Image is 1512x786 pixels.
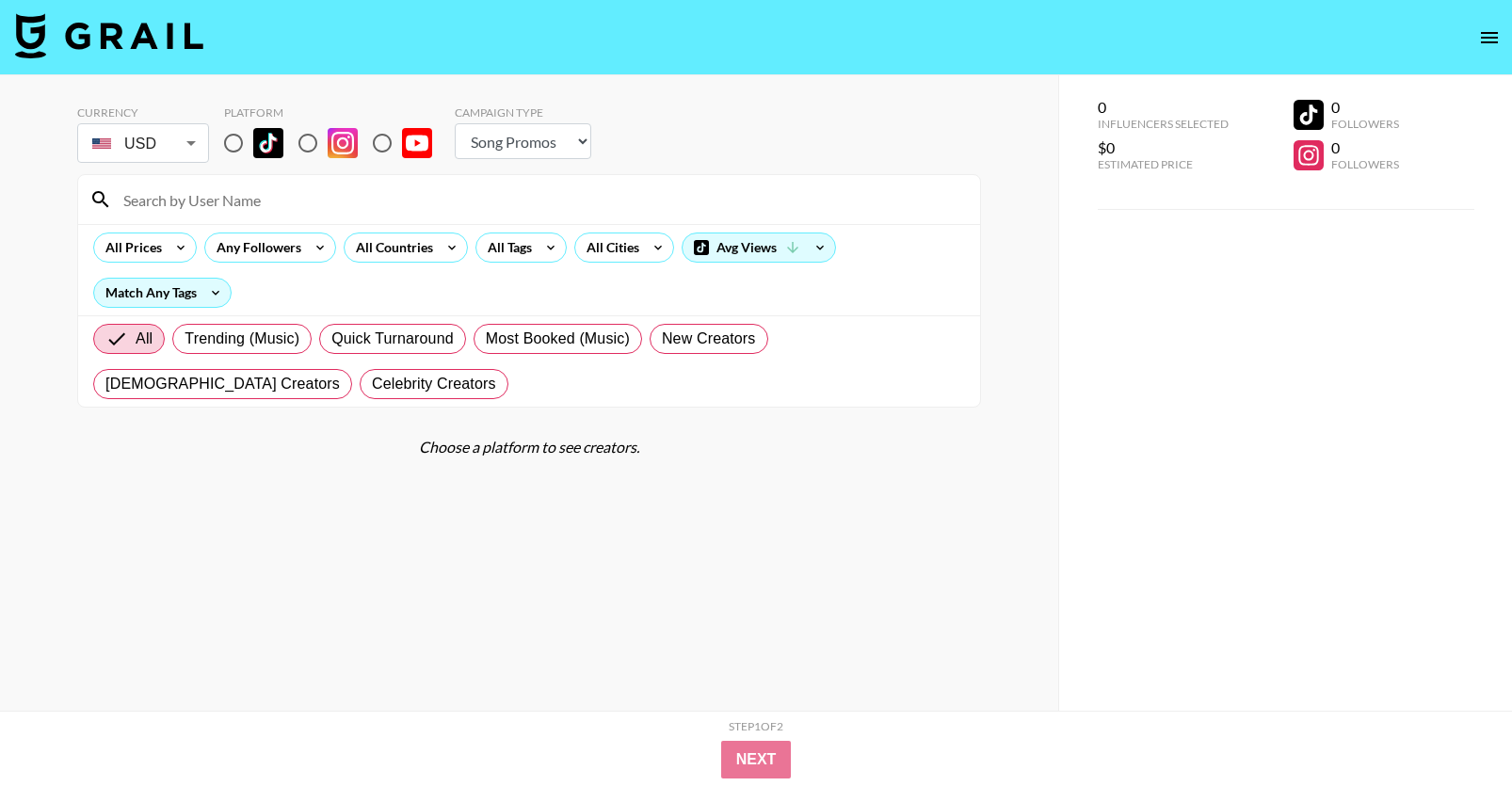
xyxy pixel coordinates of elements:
[253,128,283,158] img: TikTok
[94,279,231,307] div: Match Any Tags
[476,233,536,262] div: All Tags
[328,128,358,158] img: Instagram
[455,105,591,120] div: Campaign Type
[1098,138,1229,157] div: $0
[331,328,454,350] span: Quick Turnaround
[81,127,205,160] div: USD
[1471,19,1508,56] button: open drawer
[1098,117,1229,131] div: Influencers Selected
[1331,98,1399,117] div: 0
[402,128,432,158] img: YouTube
[345,233,437,262] div: All Countries
[721,741,792,778] button: Next
[1331,157,1399,171] div: Followers
[112,184,969,215] input: Search by User Name
[1098,98,1229,117] div: 0
[105,373,340,395] span: [DEMOGRAPHIC_DATA] Creators
[1331,117,1399,131] div: Followers
[372,373,496,395] span: Celebrity Creators
[205,233,305,262] div: Any Followers
[1098,157,1229,171] div: Estimated Price
[94,233,166,262] div: All Prices
[224,105,447,120] div: Platform
[683,233,835,262] div: Avg Views
[77,438,981,457] div: Choose a platform to see creators.
[15,13,203,58] img: Grail Talent
[486,328,630,350] span: Most Booked (Music)
[662,328,756,350] span: New Creators
[729,719,783,733] div: Step 1 of 2
[1331,138,1399,157] div: 0
[77,105,209,120] div: Currency
[136,328,153,350] span: All
[575,233,643,262] div: All Cities
[185,328,299,350] span: Trending (Music)
[1418,692,1489,763] iframe: Drift Widget Chat Controller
